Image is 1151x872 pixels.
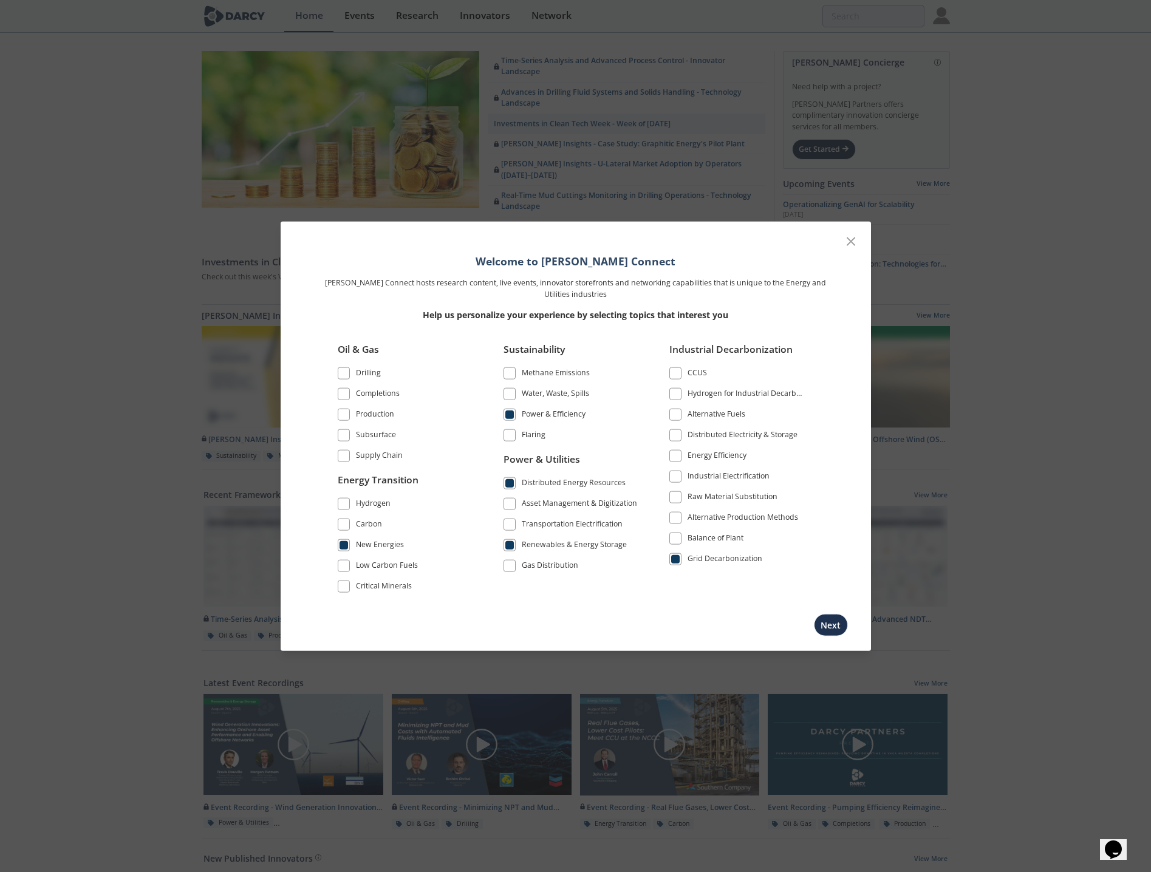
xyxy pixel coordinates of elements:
div: Production [356,409,394,423]
div: Oil & Gas [338,342,474,366]
div: Completions [356,388,400,403]
div: Subsurface [356,429,396,444]
div: Alternative Production Methods [688,512,798,526]
div: Power & Efficiency [522,409,586,423]
button: Next [814,613,848,636]
div: Power & Utilities [504,452,640,475]
div: Hydrogen [356,497,391,512]
div: Raw Material Substitution [688,491,777,506]
div: Energy Transition [338,472,474,496]
div: Sustainability [504,342,640,366]
div: Methane Emissions [522,367,590,382]
div: Grid Decarbonization [688,553,762,568]
iframe: chat widget [1100,823,1139,860]
div: Industrial Electrification [688,471,770,485]
div: Flaring [522,429,545,444]
p: [PERSON_NAME] Connect hosts research content, live events, innovator storefronts and networking c... [321,278,831,300]
div: Asset Management & Digitization [522,497,637,512]
h1: Welcome to [PERSON_NAME] Connect [321,253,831,269]
div: Industrial Decarbonization [669,342,805,366]
div: CCUS [688,367,707,382]
div: New Energies [356,539,404,553]
div: Distributed Electricity & Storage [688,429,798,444]
div: Hydrogen for Industrial Decarbonization [688,388,805,403]
div: Gas Distribution [522,559,578,574]
div: Low Carbon Fuels [356,559,418,574]
div: Drilling [356,367,381,382]
div: Alternative Fuels [688,409,745,423]
div: Renewables & Energy Storage [522,539,627,553]
div: Critical Minerals [356,580,412,594]
div: Balance of Plant [688,533,743,547]
div: Supply Chain [356,450,403,465]
div: Distributed Energy Resources [522,477,626,491]
div: Carbon [356,518,382,533]
div: Transportation Electrification [522,518,623,533]
div: Energy Efficiency [688,450,746,465]
p: Help us personalize your experience by selecting topics that interest you [321,308,831,321]
div: Water, Waste, Spills [522,388,589,403]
